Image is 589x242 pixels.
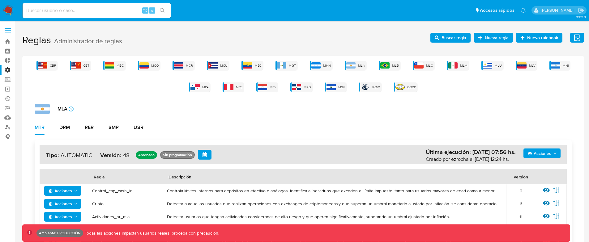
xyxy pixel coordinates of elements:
[156,6,169,15] button: search-icon
[39,232,81,234] p: Ambiente: PRODUCCIÓN
[151,7,153,13] span: s
[23,6,171,15] input: Buscar usuario o caso...
[578,7,584,14] a: Salir
[521,8,526,13] a: Notificaciones
[480,7,514,14] span: Accesos rápidos
[541,7,576,13] p: dizzi.tren@mercadolibre.com.co
[83,230,219,236] p: Todas las acciones impactan usuarios reales, proceda con precaución.
[143,7,147,13] span: ⌥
